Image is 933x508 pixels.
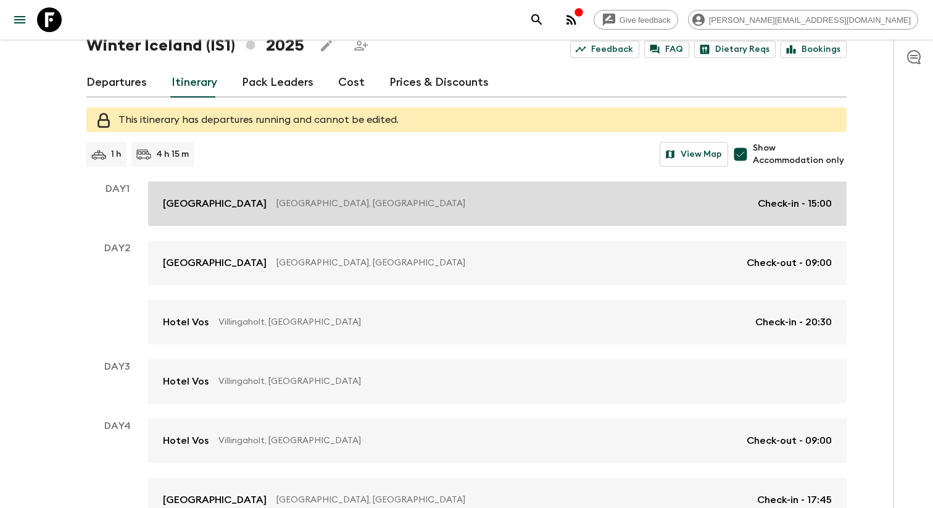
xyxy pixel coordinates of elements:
[758,196,832,211] p: Check-in - 15:00
[163,315,209,330] p: Hotel Vos
[86,68,147,98] a: Departures
[757,493,832,507] p: Check-in - 17:45
[86,241,148,256] p: Day 2
[525,7,549,32] button: search adventures
[163,374,209,389] p: Hotel Vos
[781,41,847,58] a: Bookings
[86,181,148,196] p: Day 1
[276,494,747,506] p: [GEOGRAPHIC_DATA], [GEOGRAPHIC_DATA]
[747,256,832,270] p: Check-out - 09:00
[163,196,267,211] p: [GEOGRAPHIC_DATA]
[753,142,847,167] span: Show Accommodation only
[118,115,399,125] span: This itinerary has departures running and cannot be edited.
[702,15,918,25] span: [PERSON_NAME][EMAIL_ADDRESS][DOMAIN_NAME]
[660,142,728,167] button: View Map
[594,10,678,30] a: Give feedback
[694,41,776,58] a: Dietary Reqs
[148,181,847,226] a: [GEOGRAPHIC_DATA][GEOGRAPHIC_DATA], [GEOGRAPHIC_DATA]Check-in - 15:00
[163,433,209,448] p: Hotel Vos
[314,33,339,58] button: Edit this itinerary
[218,435,737,447] p: Villingaholt, [GEOGRAPHIC_DATA]
[163,256,267,270] p: [GEOGRAPHIC_DATA]
[242,68,313,98] a: Pack Leaders
[148,359,847,404] a: Hotel VosVillingaholt, [GEOGRAPHIC_DATA]
[570,41,639,58] a: Feedback
[338,68,365,98] a: Cost
[7,7,32,32] button: menu
[276,198,748,210] p: [GEOGRAPHIC_DATA], [GEOGRAPHIC_DATA]
[218,316,745,328] p: Villingaholt, [GEOGRAPHIC_DATA]
[111,148,122,160] p: 1 h
[218,375,822,388] p: Villingaholt, [GEOGRAPHIC_DATA]
[389,68,489,98] a: Prices & Discounts
[688,10,918,30] div: [PERSON_NAME][EMAIL_ADDRESS][DOMAIN_NAME]
[86,418,148,433] p: Day 4
[644,41,689,58] a: FAQ
[86,359,148,374] p: Day 3
[148,418,847,463] a: Hotel VosVillingaholt, [GEOGRAPHIC_DATA]Check-out - 09:00
[163,493,267,507] p: [GEOGRAPHIC_DATA]
[86,33,304,58] h1: Winter Iceland (IS1) 2025
[148,300,847,344] a: Hotel VosVillingaholt, [GEOGRAPHIC_DATA]Check-in - 20:30
[156,148,189,160] p: 4 h 15 m
[755,315,832,330] p: Check-in - 20:30
[747,433,832,448] p: Check-out - 09:00
[613,15,678,25] span: Give feedback
[349,33,373,58] span: Share this itinerary
[148,241,847,285] a: [GEOGRAPHIC_DATA][GEOGRAPHIC_DATA], [GEOGRAPHIC_DATA]Check-out - 09:00
[172,68,217,98] a: Itinerary
[276,257,737,269] p: [GEOGRAPHIC_DATA], [GEOGRAPHIC_DATA]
